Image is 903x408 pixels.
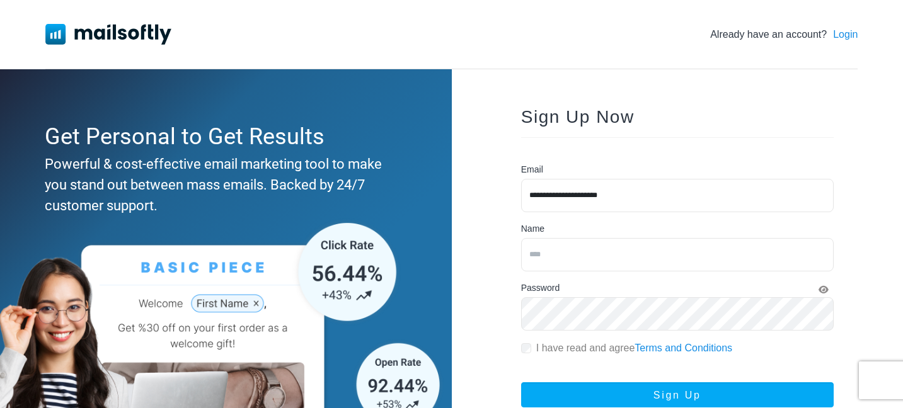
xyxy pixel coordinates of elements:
label: Email [521,163,543,176]
img: Mailsoftly [45,24,171,44]
div: Get Personal to Get Results [45,120,401,154]
label: Name [521,222,544,235]
label: I have read and agree [536,341,732,356]
button: Sign Up [521,382,834,407]
div: Powerful & cost-effective email marketing tool to make you stand out between mass emails. Backed ... [45,154,401,216]
i: Show Password [819,285,829,294]
div: Already have an account? [710,27,858,42]
a: Login [833,27,858,42]
span: Sign Up Now [521,107,635,127]
a: Terms and Conditions [635,343,732,353]
label: Password [521,281,560,295]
